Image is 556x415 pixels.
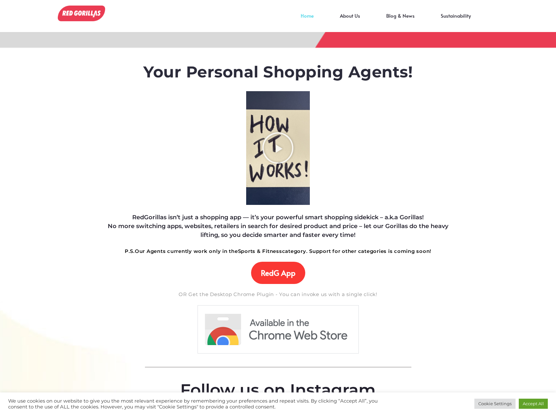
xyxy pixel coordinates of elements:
strong: Our Agents currently work only in the category. Support for other categories is coming soon! [125,248,431,254]
h1: Your Personal Shopping Agents! [101,63,456,82]
h5: OR Get the Desktop Chrome Plugin - You can invoke us with a single click! [101,290,456,298]
a: RedG App [251,262,305,284]
a: Sustainability [428,16,484,25]
a: Home [288,16,327,25]
div: Play Video about RedGorillas How it Works [262,132,294,164]
strong: Sports & Fitness [238,248,282,254]
a: Cookie Settings [474,399,516,409]
strong: P.S. [125,248,135,254]
a: About Us [327,16,373,25]
img: RedGorillas Shopping App! [58,6,105,21]
a: Blog & News [373,16,428,25]
a: Accept All [519,399,548,409]
span: RedG App [261,268,295,277]
img: RedGorillas Shopping App! [197,305,359,354]
h2: Follow us on Instagram [101,380,456,400]
div: We use cookies on our website to give you the most relevant experience by remembering your prefer... [8,398,386,410]
h4: RedGorillas isn’t just a shopping app — it’s your powerful smart shopping sidekick – a.k.a Gorill... [101,213,456,240]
